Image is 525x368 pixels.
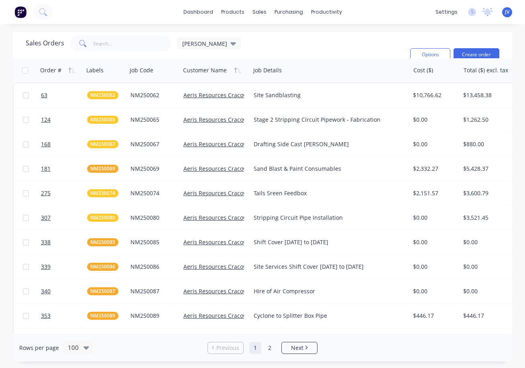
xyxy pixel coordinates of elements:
a: Aeris Resources Cracow Operations [183,214,279,221]
a: Page 2 [264,342,276,354]
div: Hire of Air Compressor [254,287,399,295]
div: NM250074 [130,189,175,197]
a: Aeris Resources Cracow Operations [183,312,279,319]
div: $2,151.57 [413,189,455,197]
span: 307 [41,214,51,222]
div: NM250069 [130,165,175,173]
a: Aeris Resources Cracow Operations [183,189,279,197]
div: Order # [40,66,61,74]
div: purchasing [271,6,307,18]
a: 353 [41,304,87,328]
span: NM250062 [90,91,115,99]
div: NM250086 [130,263,175,271]
div: NM250062 [130,91,175,99]
span: NM250086 [90,263,115,271]
div: sales [248,6,271,18]
div: productivity [307,6,346,18]
span: 168 [41,140,51,148]
div: Cost ($) [413,66,433,74]
div: Shift Cover [DATE] to [DATE] [254,238,399,246]
span: NM250085 [90,238,115,246]
div: $0.00 [413,263,455,271]
span: Previous [216,344,239,352]
input: Search... [93,35,171,51]
div: NM250067 [130,140,175,148]
span: NM250069 [90,165,115,173]
a: Aeris Resources Cracow Operations [183,263,279,270]
button: NM250062 [87,91,118,99]
div: Job Code [130,66,153,74]
button: NM250065 [87,116,118,124]
h1: Sales Orders [26,39,64,47]
div: settings [431,6,462,18]
button: Options [410,48,450,61]
span: Next [291,344,303,352]
div: Labels [86,66,104,74]
a: 124 [41,108,87,132]
a: 339 [41,255,87,279]
span: 124 [41,116,51,124]
div: $10,766.62 [413,91,455,99]
div: Sand Blast & Paint Consumables [254,165,399,173]
a: 63 [41,83,87,107]
span: Rows per page [19,344,59,352]
div: products [217,6,248,18]
span: NM250087 [90,287,115,295]
div: NM250085 [130,238,175,246]
a: 340 [41,279,87,303]
div: Drafting Side Cast [PERSON_NAME] [254,140,399,148]
span: 63 [41,91,47,99]
div: Job Details [253,66,282,74]
a: Aeris Resources Cracow Operations [183,91,279,99]
a: 181 [41,157,87,181]
button: Create order [454,48,499,61]
div: Customer Name [183,66,227,74]
span: NM250074 [90,189,115,197]
div: NM250065 [130,116,175,124]
button: NM250069 [87,165,118,173]
button: NM250086 [87,263,118,271]
a: 338 [41,230,87,254]
div: $2,332.27 [413,165,455,173]
span: 275 [41,189,51,197]
a: Aeris Resources Cracow Operations [183,140,279,148]
div: $0.00 [413,287,455,295]
button: NM250085 [87,238,118,246]
a: Aeris Resources Cracow Operations [183,287,279,295]
span: NM250080 [90,214,115,222]
a: Page 1 is your current page [249,342,261,354]
div: NM250089 [130,312,175,320]
a: 168 [41,132,87,156]
div: NM250087 [130,287,175,295]
div: Cyclone to Splitter Box Pipe [254,312,399,320]
button: NM250074 [87,189,118,197]
span: NM250089 [90,312,115,320]
div: $446.17 [413,312,455,320]
span: 340 [41,287,51,295]
span: 339 [41,263,51,271]
div: Site Services Shift Cover [DATE] to [DATE] [254,263,399,271]
span: NM250065 [90,116,115,124]
button: NM250087 [87,287,118,295]
a: 375 [41,328,87,352]
span: JV [505,8,509,16]
span: 181 [41,165,51,173]
div: Stripping Circuit Pipe Installation [254,214,399,222]
a: 307 [41,206,87,230]
div: $0.00 [413,140,455,148]
div: Tails Sreen Feedbox [254,189,399,197]
div: Site Sandblasting [254,91,399,99]
span: NM250067 [90,140,115,148]
span: [PERSON_NAME] [182,39,227,48]
span: 338 [41,238,51,246]
div: $0.00 [413,214,455,222]
div: $0.00 [413,238,455,246]
div: Total ($) excl. tax [464,66,508,74]
a: dashboard [179,6,217,18]
a: Next page [282,344,317,352]
img: Factory [14,6,26,18]
div: $0.00 [413,116,455,124]
a: Previous page [208,344,243,352]
div: Stage 2 Stripping Circuit Pipework - Fabrication [254,116,399,124]
span: 353 [41,312,51,320]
